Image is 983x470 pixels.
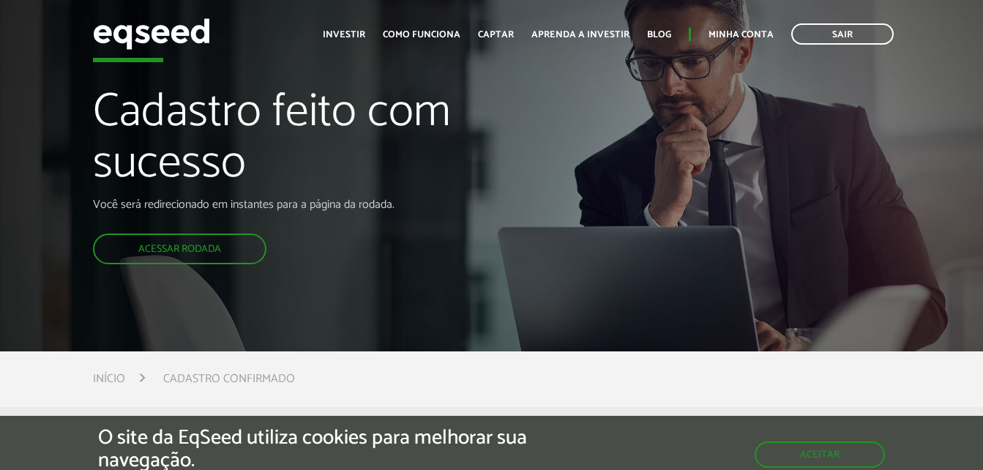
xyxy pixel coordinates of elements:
[791,23,894,45] a: Sair
[163,369,295,389] li: Cadastro confirmado
[93,234,266,264] a: Acessar rodada
[647,30,671,40] a: Blog
[93,373,125,385] a: Início
[383,30,460,40] a: Como funciona
[531,30,629,40] a: Aprenda a investir
[93,87,563,198] h1: Cadastro feito com sucesso
[478,30,514,40] a: Captar
[93,198,563,212] p: Você será redirecionado em instantes para a página da rodada.
[93,15,210,53] img: EqSeed
[709,30,774,40] a: Minha conta
[323,30,365,40] a: Investir
[755,441,885,468] button: Aceitar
